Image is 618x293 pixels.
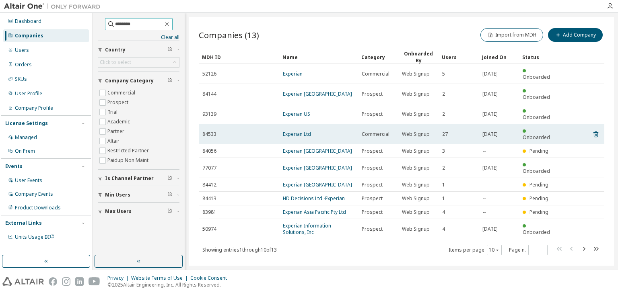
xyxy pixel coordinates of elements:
[402,209,430,215] span: Web Signup
[442,195,445,202] span: 1
[283,111,310,117] a: Experian US
[523,134,550,141] span: Onboarded
[442,209,445,215] span: 4
[131,275,190,281] div: Website Terms of Use
[202,226,216,232] span: 50974
[402,71,430,77] span: Web Signup
[107,107,119,117] label: Trial
[362,182,383,188] span: Prospect
[482,226,498,232] span: [DATE]
[509,245,548,255] span: Page n.
[442,91,445,97] span: 2
[523,168,550,174] span: Onboarded
[202,148,216,154] span: 84056
[100,59,131,66] div: Click to select
[402,195,430,202] span: Web Signup
[107,146,150,156] label: Restricted Partner
[442,182,445,188] span: 1
[362,195,383,202] span: Prospect
[202,195,216,202] span: 84413
[49,277,57,286] img: facebook.svg
[107,156,150,165] label: Paidup Non Maint
[523,229,550,236] span: Onboarded
[107,281,232,288] p: © 2025 Altair Engineering, Inc. All Rights Reserved.
[107,98,130,107] label: Prospect
[362,148,383,154] span: Prospect
[15,205,61,211] div: Product Downloads
[402,91,430,97] span: Web Signup
[4,2,105,10] img: Altair One
[529,148,548,154] span: Pending
[98,41,179,59] button: Country
[107,275,131,281] div: Privacy
[402,131,430,137] span: Web Signup
[482,131,498,137] span: [DATE]
[442,111,445,117] span: 2
[442,148,445,154] span: 3
[167,47,172,53] span: Clear filter
[523,114,550,121] span: Onboarded
[482,182,486,188] span: --
[529,195,548,202] span: Pending
[15,177,42,184] div: User Events
[362,165,383,171] span: Prospect
[482,195,486,202] span: --
[202,165,216,171] span: 77077
[442,51,476,64] div: Users
[202,51,276,64] div: MDH ID
[362,71,389,77] span: Commercial
[107,136,121,146] label: Altair
[283,148,352,154] a: Experian [GEOGRAPHIC_DATA]
[529,181,548,188] span: Pending
[361,51,395,64] div: Category
[105,47,126,53] span: Country
[2,277,44,286] img: altair_logo.svg
[202,71,216,77] span: 52126
[402,148,430,154] span: Web Signup
[482,51,516,64] div: Joined On
[529,209,548,215] span: Pending
[190,275,232,281] div: Cookie Consent
[167,192,172,198] span: Clear filter
[199,29,259,41] span: Companies (13)
[523,74,550,80] span: Onboarded
[362,91,383,97] span: Prospect
[75,277,84,286] img: linkedin.svg
[523,94,550,100] span: Onboarded
[449,245,502,255] span: Items per page
[202,111,216,117] span: 93139
[98,186,179,204] button: Min Users
[202,182,216,188] span: 84412
[362,111,383,117] span: Prospect
[15,234,54,240] span: Units Usage BI
[362,226,383,232] span: Prospect
[105,175,154,182] span: Is Channel Partner
[98,203,179,220] button: Max Users
[5,163,23,170] div: Events
[98,170,179,187] button: Is Channel Partner
[202,246,277,253] span: Showing entries 1 through 10 of 13
[105,192,130,198] span: Min Users
[167,208,172,215] span: Clear filter
[283,70,303,77] a: Experian
[283,90,352,97] a: Experian [GEOGRAPHIC_DATA]
[283,222,331,236] a: Experian Information Solutions, Inc
[89,277,100,286] img: youtube.svg
[402,226,430,232] span: Web Signup
[107,127,126,136] label: Partner
[283,131,311,137] a: Experian Ltd
[15,105,53,111] div: Company Profile
[15,61,32,68] div: Orders
[283,209,346,215] a: Experian Asia Pacific Pty Ltd
[62,277,70,286] img: instagram.svg
[362,209,383,215] span: Prospect
[402,111,430,117] span: Web Signup
[202,209,216,215] span: 83981
[15,18,41,25] div: Dashboard
[482,148,486,154] span: --
[548,28,603,42] button: Add Company
[202,131,216,137] span: 84533
[5,220,42,226] div: External Links
[15,134,37,141] div: Managed
[107,88,137,98] label: Commercial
